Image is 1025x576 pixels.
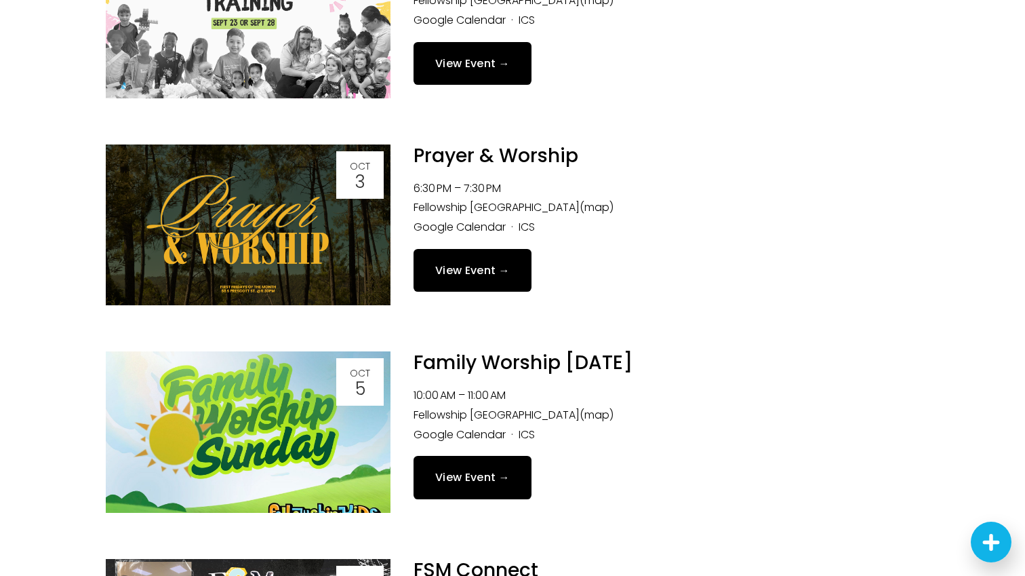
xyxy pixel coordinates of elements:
[580,407,614,423] a: (map)
[519,12,535,28] a: ICS
[414,219,506,235] a: Google Calendar
[414,427,506,442] a: Google Calendar
[414,180,451,196] time: 6:30 PM
[414,456,531,499] a: View Event →
[414,349,632,376] a: Family Worship [DATE]
[340,368,380,378] div: Oct
[414,142,578,169] a: Prayer & Worship
[519,219,535,235] a: ICS
[468,387,506,403] time: 11:00 AM
[519,427,535,442] a: ICS
[340,173,380,191] div: 3
[414,42,531,85] a: View Event →
[106,351,390,512] img: Family Worship Sunday
[340,380,380,398] div: 5
[414,387,456,403] time: 10:00 AM
[340,161,380,171] div: Oct
[414,249,531,292] a: View Event →
[414,406,919,425] li: Fellowship [GEOGRAPHIC_DATA]
[414,198,919,218] li: Fellowship [GEOGRAPHIC_DATA]
[106,145,390,305] img: Prayer & Worship
[464,180,501,196] time: 7:30 PM
[580,199,614,215] a: (map)
[414,12,506,28] a: Google Calendar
